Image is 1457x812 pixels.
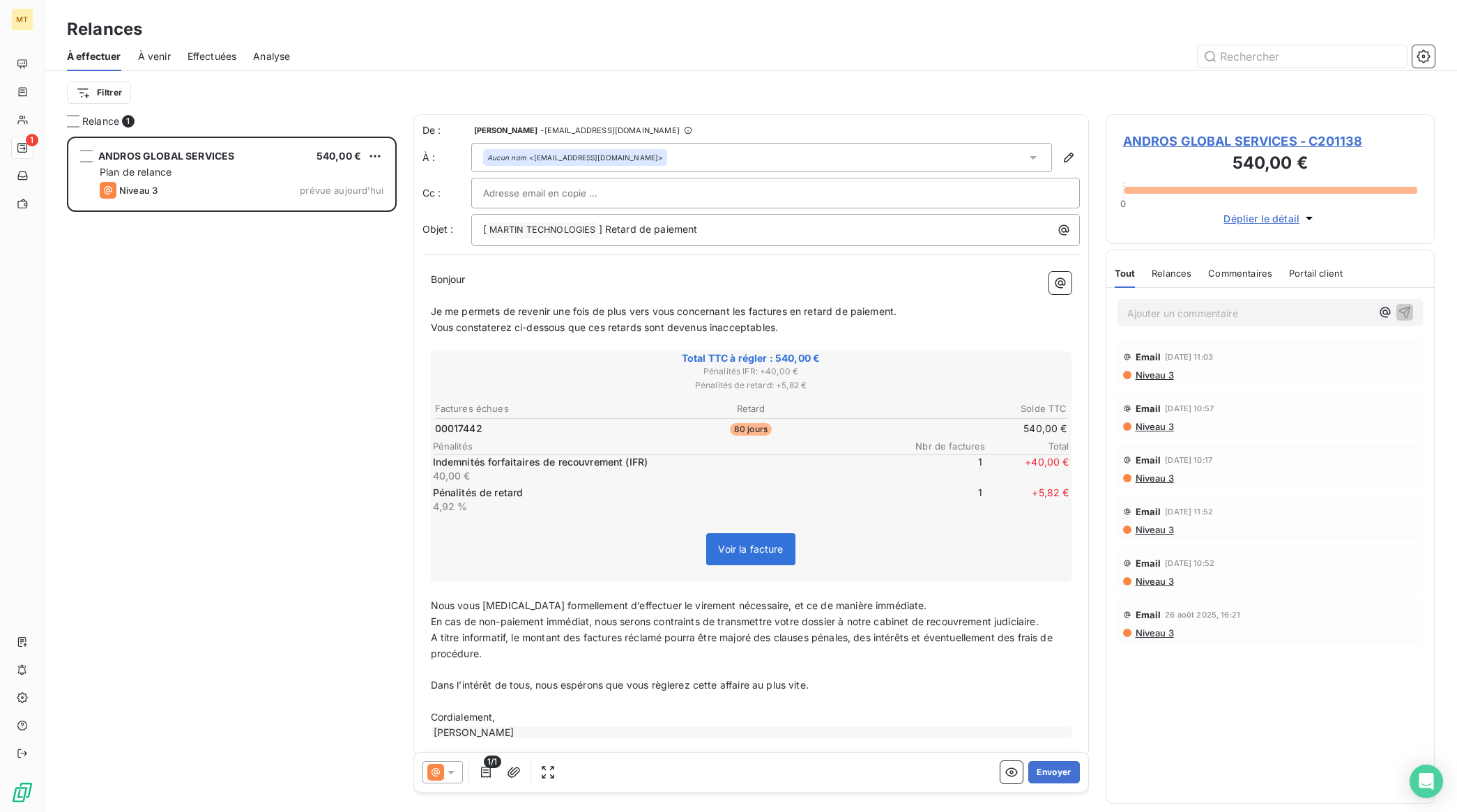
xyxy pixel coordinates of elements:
span: De : [422,123,471,137]
th: Solde TTC [857,401,1068,416]
span: Email [1136,506,1161,517]
span: Déplier le détail [1223,211,1299,226]
span: A titre informatif, le montant des factures réclamé pourra être majoré des clauses pénales, des i... [431,631,1055,659]
span: [DATE] 11:52 [1165,507,1213,516]
span: Plan de relance [100,166,171,178]
span: Niveau 3 [1134,421,1174,432]
span: ANDROS GLOBAL SERVICES [98,150,234,162]
h3: 540,00 € [1123,151,1418,178]
span: Relances [1152,268,1191,279]
button: Envoyer [1028,761,1079,783]
span: ] Retard de paiement [599,223,698,235]
span: Email [1136,558,1161,569]
span: 00017442 [435,422,482,436]
button: Filtrer [67,82,131,104]
span: Pénalités [433,441,902,452]
span: Tout [1115,268,1136,279]
label: À : [422,151,471,164]
span: Niveau 3 [1134,576,1174,587]
span: [DATE] 11:03 [1165,353,1213,361]
span: Nous vous [MEDICAL_DATA] formellement d’effectuer le virement nécessaire, et ce de manière immédi... [431,599,927,611]
span: 540,00 € [316,150,361,162]
div: MT [11,8,33,31]
span: Analyse [253,49,290,63]
span: En cas de non-paiement immédiat, nous serons contraints de transmettre votre dossier à notre cabi... [431,615,1039,627]
span: Niveau 3 [1134,627,1174,638]
span: Email [1136,351,1161,362]
p: Indemnités forfaitaires de recouvrement (IFR) [433,455,897,469]
span: [DATE] 10:52 [1165,559,1214,567]
span: ANDROS GLOBAL SERVICES - C201138 [1123,132,1418,151]
p: Pénalités de retard [433,486,897,500]
span: [ [483,223,487,235]
span: Niveau 3 [1134,473,1174,484]
span: Je me permets de revenir une fois de plus vers vous concernant les factures en retard de paiement. [431,305,897,317]
span: - [EMAIL_ADDRESS][DOMAIN_NAME] [540,126,679,135]
img: Logo LeanPay [11,781,33,804]
span: Total [986,441,1069,452]
span: Email [1136,454,1161,466]
span: Commentaires [1208,268,1272,279]
th: Factures échues [434,401,645,416]
span: Nbr de factures [902,441,986,452]
td: 540,00 € [857,421,1068,436]
span: Cordialement, [431,711,496,723]
span: Voir la facture [718,543,783,555]
button: Déplier le détail [1219,210,1320,227]
span: Relance [82,114,119,128]
span: Dans l’intérêt de tous, nous espérons que vous règlerez cette affaire au plus vite. [431,679,809,691]
div: <[EMAIL_ADDRESS][DOMAIN_NAME]> [487,153,664,162]
div: grid [67,137,397,812]
span: prévue aujourd’hui [300,185,383,196]
span: Niveau 3 [119,185,158,196]
span: Niveau 3 [1134,524,1174,535]
p: 40,00 € [433,469,897,483]
span: 1 [122,115,135,128]
span: + 40,00 € [986,455,1069,483]
span: [DATE] 10:17 [1165,456,1212,464]
span: + 5,82 € [986,486,1069,514]
h3: Relances [67,17,142,42]
span: [PERSON_NAME] [474,126,538,135]
span: 1 [26,134,38,146]
span: Email [1136,403,1161,414]
span: Email [1136,609,1161,620]
span: 1 [899,486,983,514]
span: Effectuées [188,49,237,63]
span: Niveau 3 [1134,369,1174,381]
span: 1 [899,455,983,483]
span: 26 août 2025, 16:21 [1165,611,1240,619]
input: Rechercher [1198,45,1407,68]
span: 1/1 [484,756,501,768]
span: [DATE] 10:57 [1165,404,1214,413]
span: MARTIN TECHNOLOGIES [487,222,598,238]
span: Objet : [422,223,454,235]
th: Retard [646,401,856,416]
span: À venir [138,49,171,63]
div: Open Intercom Messenger [1410,765,1443,798]
em: Aucun nom [487,153,526,162]
span: 80 jours [730,423,772,436]
span: Total TTC à régler : 540,00 € [433,351,1069,365]
p: 4,92 % [433,500,897,514]
input: Adresse email en copie ... [483,183,633,204]
span: Portail client [1289,268,1343,279]
span: À effectuer [67,49,121,63]
span: Pénalités IFR : + 40,00 € [433,365,1069,378]
span: Bonjour [431,273,466,285]
span: Pénalités de retard : + 5,82 € [433,379,1069,392]
span: 0 [1120,198,1126,209]
label: Cc : [422,186,471,200]
span: Vous constaterez ci-dessous que ces retards sont devenus inacceptables. [431,321,779,333]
